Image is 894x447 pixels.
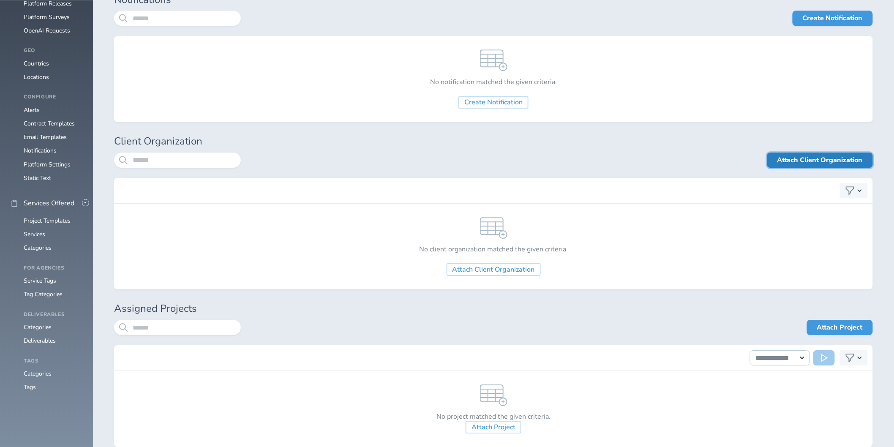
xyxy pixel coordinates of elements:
[24,60,49,68] a: Countries
[24,147,57,155] a: Notifications
[793,11,873,26] a: Create Notification
[24,370,52,378] a: Categories
[24,106,40,114] a: Alerts
[82,199,89,206] button: -
[419,245,568,253] h3: No client organization matched the given criteria.
[24,120,75,128] a: Contract Templates
[24,199,74,207] span: Services Offered
[436,413,551,420] h3: No project matched the given criteria.
[24,133,67,141] a: Email Templates
[24,383,36,391] a: Tags
[24,358,83,364] h4: Tags
[24,337,56,345] a: Deliverables
[807,320,873,335] a: Attach Project
[24,290,63,298] a: Tag Categories
[24,48,83,54] h4: Geo
[466,421,521,433] a: Attach Project
[447,263,541,276] a: Attach Client Organization
[24,265,83,271] h4: For Agencies
[24,174,51,182] a: Static Text
[24,27,70,35] a: OpenAI Requests
[24,323,52,331] a: Categories
[24,217,71,225] a: Project Templates
[458,96,529,109] a: Create Notification
[24,94,83,100] h4: Configure
[24,161,71,169] a: Platform Settings
[114,136,873,147] h1: Client Organization
[24,244,52,252] a: Categories
[24,312,83,318] h4: Deliverables
[114,303,873,315] h1: Assigned Projects
[430,78,557,86] h3: No notification matched the given criteria.
[24,277,56,285] a: Service Tags
[24,230,45,238] a: Services
[813,350,835,365] button: Run Action
[24,73,49,81] a: Locations
[767,153,873,168] a: Attach Client Organization
[24,13,70,21] a: Platform Surveys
